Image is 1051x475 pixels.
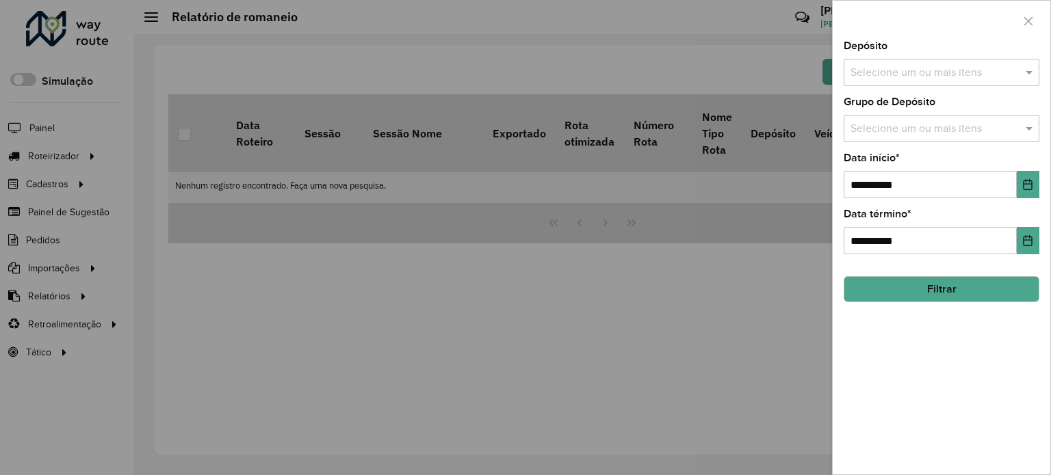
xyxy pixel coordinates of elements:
[1017,227,1039,254] button: Choose Date
[844,38,887,54] label: Depósito
[844,94,935,110] label: Grupo de Depósito
[844,206,911,222] label: Data término
[1017,171,1039,198] button: Choose Date
[844,276,1039,302] button: Filtrar
[844,150,900,166] label: Data início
